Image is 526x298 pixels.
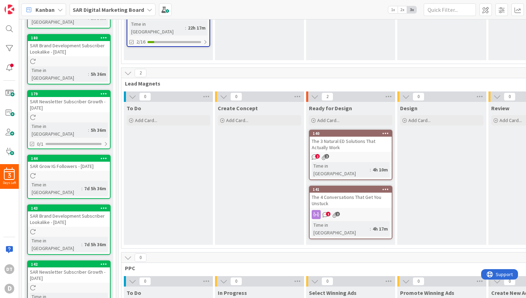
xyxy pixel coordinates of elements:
[28,91,110,112] div: 179SAR Newsletter Subscriber Growth - [DATE]
[230,277,242,285] span: 0
[81,241,82,248] span: :
[413,92,424,101] span: 0
[370,225,371,233] span: :
[31,262,110,267] div: 142
[28,155,110,162] div: 144
[400,105,417,112] span: Design
[82,241,108,248] div: 7d 5h 36m
[28,211,110,227] div: SAR Brand Development Subscriber Lookalike - [DATE]
[408,117,431,123] span: Add Card...
[310,193,392,208] div: The 4 Conversations That Get You Unstuck
[413,277,424,285] span: 0
[5,284,14,293] div: D
[218,105,258,112] span: Create Concept
[491,105,509,112] span: Review
[31,206,110,211] div: 143
[371,166,390,174] div: 4h 10m
[500,117,522,123] span: Add Card...
[8,173,11,178] span: 3
[31,35,110,40] div: 180
[28,205,110,211] div: 143
[317,117,340,123] span: Add Card...
[370,166,371,174] span: :
[37,140,43,148] span: 0/1
[31,156,110,161] div: 144
[28,155,110,171] div: 144SAR Grow IG Followers - [DATE]
[135,253,146,262] span: 0
[28,91,110,97] div: 179
[89,70,108,78] div: 5h 36m
[325,154,329,159] span: 2
[139,92,151,101] span: 0
[129,20,185,35] div: Time in [GEOGRAPHIC_DATA]
[28,41,110,56] div: SAR Brand Development Subscriber Lookalike - [DATE]
[310,186,392,193] div: 141
[88,126,89,134] span: :
[407,6,416,13] span: 3x
[310,130,392,152] div: 140The 3 Natural ED Solutions That Actually Work
[310,137,392,152] div: The 3 Natural ED Solutions That Actually Work
[28,261,110,283] div: 142SAR Newsletter Subscriber Growth - [DATE]
[309,105,352,112] span: Ready for Design
[504,92,516,101] span: 0
[81,185,82,192] span: :
[35,6,55,14] span: Kanban
[89,126,108,134] div: 5h 36m
[30,66,88,82] div: Time in [GEOGRAPHIC_DATA]
[398,6,407,13] span: 2x
[127,105,141,112] span: To Do
[5,264,14,274] div: DT
[28,162,110,171] div: SAR Grow IG Followers - [DATE]
[127,289,141,296] span: To Do
[31,91,110,96] div: 179
[73,6,144,13] b: SAR Digital Marketing Board
[312,221,370,236] div: Time in [GEOGRAPHIC_DATA]
[186,24,207,32] div: 22h 17m
[326,212,330,216] span: 2
[30,181,81,196] div: Time in [GEOGRAPHIC_DATA]
[135,69,146,77] span: 2
[30,122,88,138] div: Time in [GEOGRAPHIC_DATA]
[28,205,110,227] div: 143SAR Brand Development Subscriber Lookalike - [DATE]
[388,6,398,13] span: 1x
[335,212,340,216] span: 2
[28,97,110,112] div: SAR Newsletter Subscriber Growth - [DATE]
[15,1,32,9] span: Support
[230,92,242,101] span: 0
[424,3,476,16] input: Quick Filter...
[28,267,110,283] div: SAR Newsletter Subscriber Growth - [DATE]
[371,225,390,233] div: 4h 17m
[504,277,516,285] span: 0
[82,185,108,192] div: 7d 5h 36m
[135,117,157,123] span: Add Card...
[321,277,333,285] span: 0
[88,70,89,78] span: :
[309,289,357,296] span: Select Winning Ads
[226,117,248,123] span: Add Card...
[218,289,247,296] span: In Progress
[313,187,392,192] div: 141
[5,5,14,14] img: Visit kanbanzone.com
[139,277,151,285] span: 0
[310,130,392,137] div: 140
[315,154,320,159] span: 2
[321,92,333,101] span: 2
[30,237,81,252] div: Time in [GEOGRAPHIC_DATA]
[313,131,392,136] div: 140
[185,24,186,32] span: :
[136,38,145,46] span: 2/16
[400,289,454,296] span: Promote Winning Ads
[310,186,392,208] div: 141The 4 Conversations That Get You Unstuck
[28,261,110,267] div: 142
[28,35,110,41] div: 180
[312,162,370,177] div: Time in [GEOGRAPHIC_DATA]
[28,35,110,56] div: 180SAR Brand Development Subscriber Lookalike - [DATE]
